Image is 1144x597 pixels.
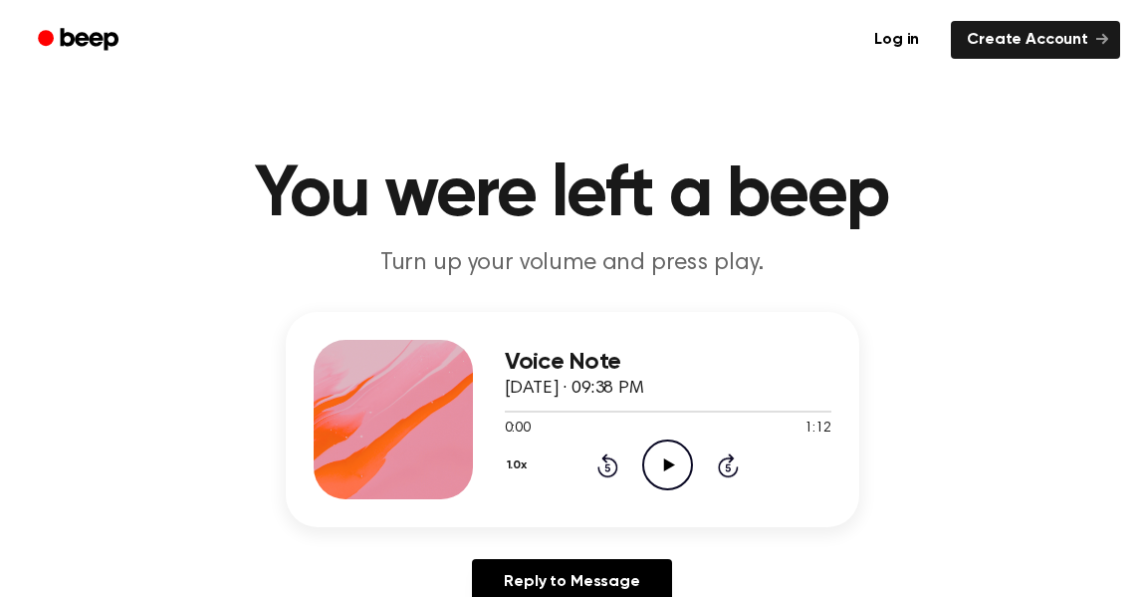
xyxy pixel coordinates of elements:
p: Turn up your volume and press play. [190,247,955,280]
span: 1:12 [804,419,830,440]
span: [DATE] · 09:38 PM [505,380,644,398]
span: 0:00 [505,419,531,440]
button: 1.0x [505,448,535,482]
h3: Voice Note [505,349,831,376]
a: Log in [854,17,939,63]
a: Beep [24,21,136,60]
h1: You were left a beep [63,159,1082,231]
a: Create Account [951,21,1120,59]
